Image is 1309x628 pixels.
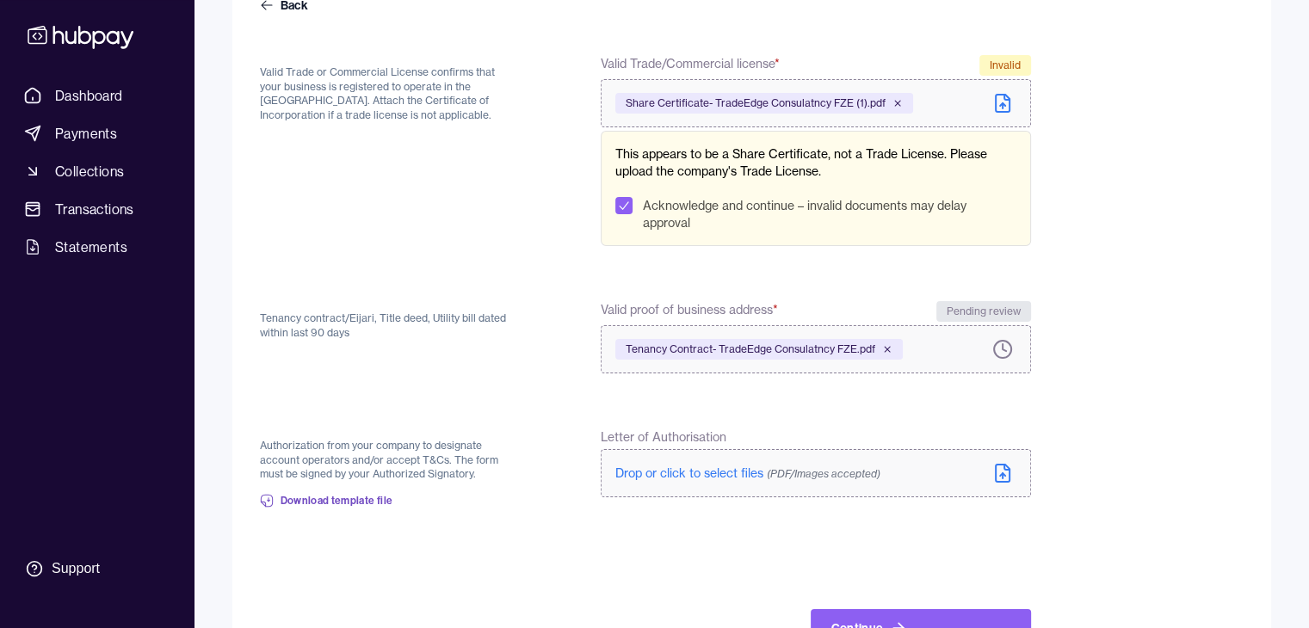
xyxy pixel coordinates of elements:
p: Authorization from your company to designate account operators and/or accept T&Cs. The form must ... [260,439,519,482]
span: Share Certificate- TradeEdge Consulatncy FZE (1).pdf [626,96,886,110]
a: Statements [17,231,176,262]
span: Valid Trade/Commercial license [601,55,780,76]
span: (PDF/Images accepted) [767,467,880,480]
p: This appears to be a Share Certificate, not a Trade License. Please upload the company's Trade Li... [615,145,1016,180]
span: Download template file [281,494,393,508]
span: Payments [55,123,117,144]
div: Invalid [979,55,1031,76]
label: Acknowledge and continue – invalid documents may delay approval [643,197,1016,231]
a: Dashboard [17,80,176,111]
span: Dashboard [55,85,123,106]
a: Download template file [260,482,393,520]
span: Statements [55,237,127,257]
p: Tenancy contract/Eijari, Title deed, Utility bill dated within last 90 days [260,311,519,340]
p: Valid Trade or Commercial License confirms that your business is registered to operate in the [GE... [260,65,519,122]
a: Support [17,551,176,587]
a: Payments [17,118,176,149]
span: Transactions [55,199,134,219]
a: Transactions [17,194,176,225]
span: Letter of Authorisation [601,428,726,446]
span: Collections [55,161,124,182]
span: Valid proof of business address [601,301,778,322]
div: Pending review [936,301,1031,322]
div: Support [52,559,100,578]
span: Tenancy Contract- TradeEdge Consulatncy FZE.pdf [626,342,875,356]
a: Collections [17,156,176,187]
span: Drop or click to select files [615,465,880,481]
